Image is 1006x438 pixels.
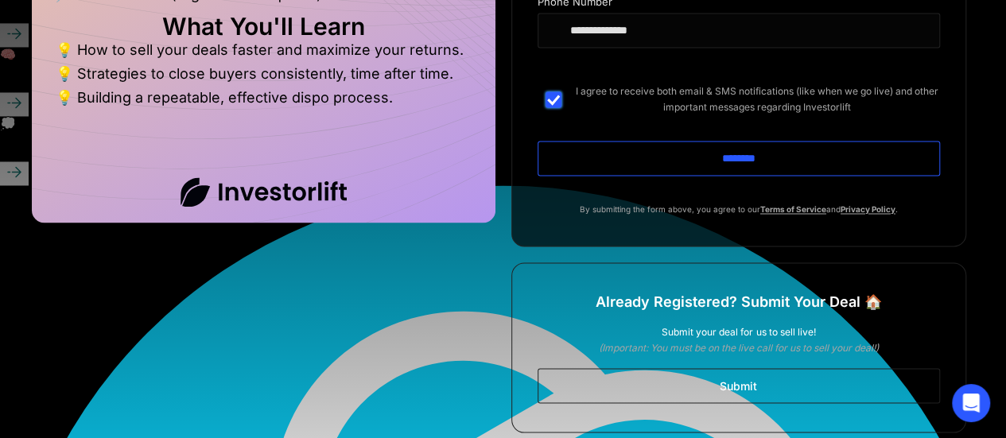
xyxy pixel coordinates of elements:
[596,287,882,316] h1: Already Registered? Submit Your Deal 🏠
[760,204,826,214] a: Terms of Service
[56,42,472,66] li: 💡 How to sell your deals faster and maximize your returns.
[841,204,895,214] a: Privacy Policy
[56,18,472,34] h2: What You'll Learn
[56,90,472,106] li: 💡 Building a repeatable, effective dispo process.
[538,201,941,217] p: By submitting the form above, you agree to our and .
[538,368,941,403] a: Submit
[56,66,472,90] li: 💡 Strategies to close buyers consistently, time after time.
[538,324,941,339] div: Submit your deal for us to sell live!
[574,83,941,115] span: I agree to receive both email & SMS notifications (like when we go live) and other important mess...
[952,384,990,422] div: Open Intercom Messenger
[599,341,879,353] em: (Important: You must be on the live call for us to sell your deal!)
